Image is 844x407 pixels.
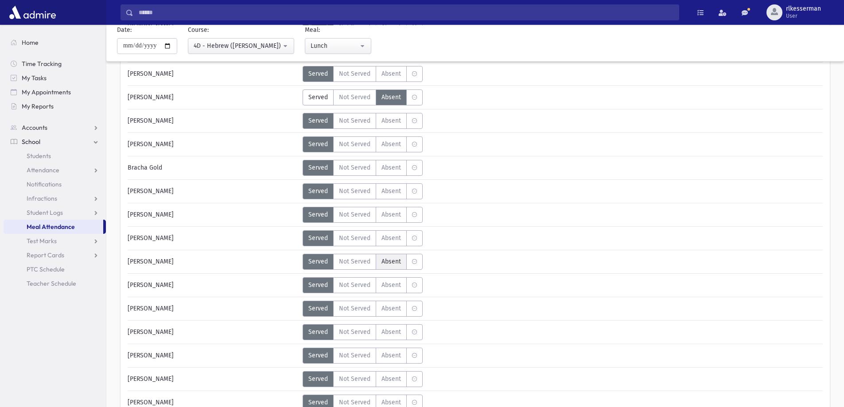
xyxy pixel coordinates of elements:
[27,152,51,160] span: Students
[308,210,328,219] span: Served
[339,93,370,102] span: Not Served
[381,233,401,243] span: Absent
[22,74,47,82] span: My Tasks
[27,279,76,287] span: Teacher Schedule
[381,140,401,149] span: Absent
[303,160,423,176] div: MeaStatus
[381,327,401,337] span: Absent
[22,138,40,146] span: School
[305,25,320,35] label: Meal:
[339,116,370,125] span: Not Served
[339,327,370,337] span: Not Served
[339,374,370,384] span: Not Served
[128,93,174,102] span: [PERSON_NAME]
[308,351,328,360] span: Served
[4,57,106,71] a: Time Tracking
[128,210,174,219] span: [PERSON_NAME]
[4,120,106,135] a: Accounts
[4,248,106,262] a: Report Cards
[27,180,62,188] span: Notifications
[339,280,370,290] span: Not Served
[128,163,162,172] span: Bracha Gold
[339,351,370,360] span: Not Served
[303,230,423,246] div: MeaStatus
[381,116,401,125] span: Absent
[381,351,401,360] span: Absent
[4,191,106,205] a: Infractions
[381,210,401,219] span: Absent
[381,69,401,78] span: Absent
[128,327,174,337] span: [PERSON_NAME]
[381,374,401,384] span: Absent
[308,398,328,407] span: Served
[27,209,63,217] span: Student Logs
[4,220,103,234] a: Meal Attendance
[339,257,370,266] span: Not Served
[339,140,370,149] span: Not Served
[27,166,59,174] span: Attendance
[381,398,401,407] span: Absent
[22,88,71,96] span: My Appointments
[308,374,328,384] span: Served
[4,262,106,276] a: PTC Schedule
[303,66,423,82] div: MeaStatus
[22,60,62,68] span: Time Tracking
[128,351,174,360] span: [PERSON_NAME]
[4,35,106,50] a: Home
[4,99,106,113] a: My Reports
[381,257,401,266] span: Absent
[305,38,371,54] button: Lunch
[339,186,370,196] span: Not Served
[128,186,174,196] span: [PERSON_NAME]
[339,398,370,407] span: Not Served
[303,324,423,340] div: MeaStatus
[303,371,423,387] div: MeaStatus
[786,12,821,19] span: User
[188,25,209,35] label: Course:
[128,398,174,407] span: [PERSON_NAME]
[27,237,57,245] span: Test Marks
[22,102,54,110] span: My Reports
[4,71,106,85] a: My Tasks
[7,4,58,21] img: AdmirePro
[128,280,174,290] span: [PERSON_NAME]
[133,4,679,20] input: Search
[303,254,423,270] div: MeaStatus
[303,136,423,152] div: MeaStatus
[4,177,106,191] a: Notifications
[303,207,423,223] div: MeaStatus
[194,41,281,50] div: 4D - Hebrew ([PERSON_NAME])
[308,116,328,125] span: Served
[339,210,370,219] span: Not Served
[27,194,57,202] span: Infractions
[381,304,401,313] span: Absent
[27,251,64,259] span: Report Cards
[308,140,328,149] span: Served
[308,233,328,243] span: Served
[22,124,47,132] span: Accounts
[308,304,328,313] span: Served
[4,149,106,163] a: Students
[128,116,174,125] span: [PERSON_NAME]
[128,69,174,78] span: [PERSON_NAME]
[4,135,106,149] a: School
[4,163,106,177] a: Attendance
[4,205,106,220] a: Student Logs
[339,163,370,172] span: Not Served
[311,41,358,50] div: Lunch
[308,69,328,78] span: Served
[303,301,423,317] div: MeaStatus
[308,257,328,266] span: Served
[303,89,423,105] div: MeaStatus
[27,265,65,273] span: PTC Schedule
[128,374,174,384] span: [PERSON_NAME]
[308,186,328,196] span: Served
[381,93,401,102] span: Absent
[27,223,75,231] span: Meal Attendance
[339,304,370,313] span: Not Served
[308,163,328,172] span: Served
[303,277,423,293] div: MeaStatus
[308,327,328,337] span: Served
[117,25,132,35] label: Date:
[381,186,401,196] span: Absent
